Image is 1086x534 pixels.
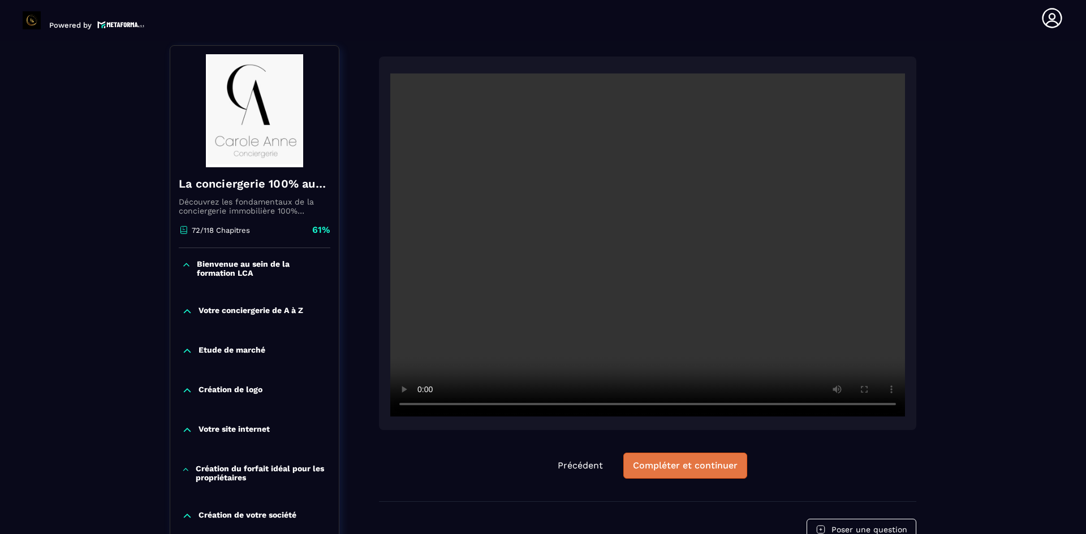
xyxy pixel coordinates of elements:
[199,424,270,436] p: Votre site internet
[179,197,330,215] p: Découvrez les fondamentaux de la conciergerie immobilière 100% automatisée. Cette formation est c...
[196,464,327,482] p: Création du forfait idéal pour les propriétaires
[312,224,330,236] p: 61%
[197,259,327,277] p: Bienvenue au sein de la formation LCA
[199,345,265,357] p: Etude de marché
[192,226,250,235] p: 72/118 Chapitres
[179,176,330,192] h4: La conciergerie 100% automatisée
[23,11,41,29] img: logo-branding
[199,510,296,522] p: Création de votre société
[199,306,303,317] p: Votre conciergerie de A à Z
[97,20,145,29] img: logo
[199,385,262,396] p: Création de logo
[633,460,738,471] div: Compléter et continuer
[549,453,612,478] button: Précédent
[179,54,330,167] img: banner
[49,21,92,29] p: Powered by
[623,453,747,479] button: Compléter et continuer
